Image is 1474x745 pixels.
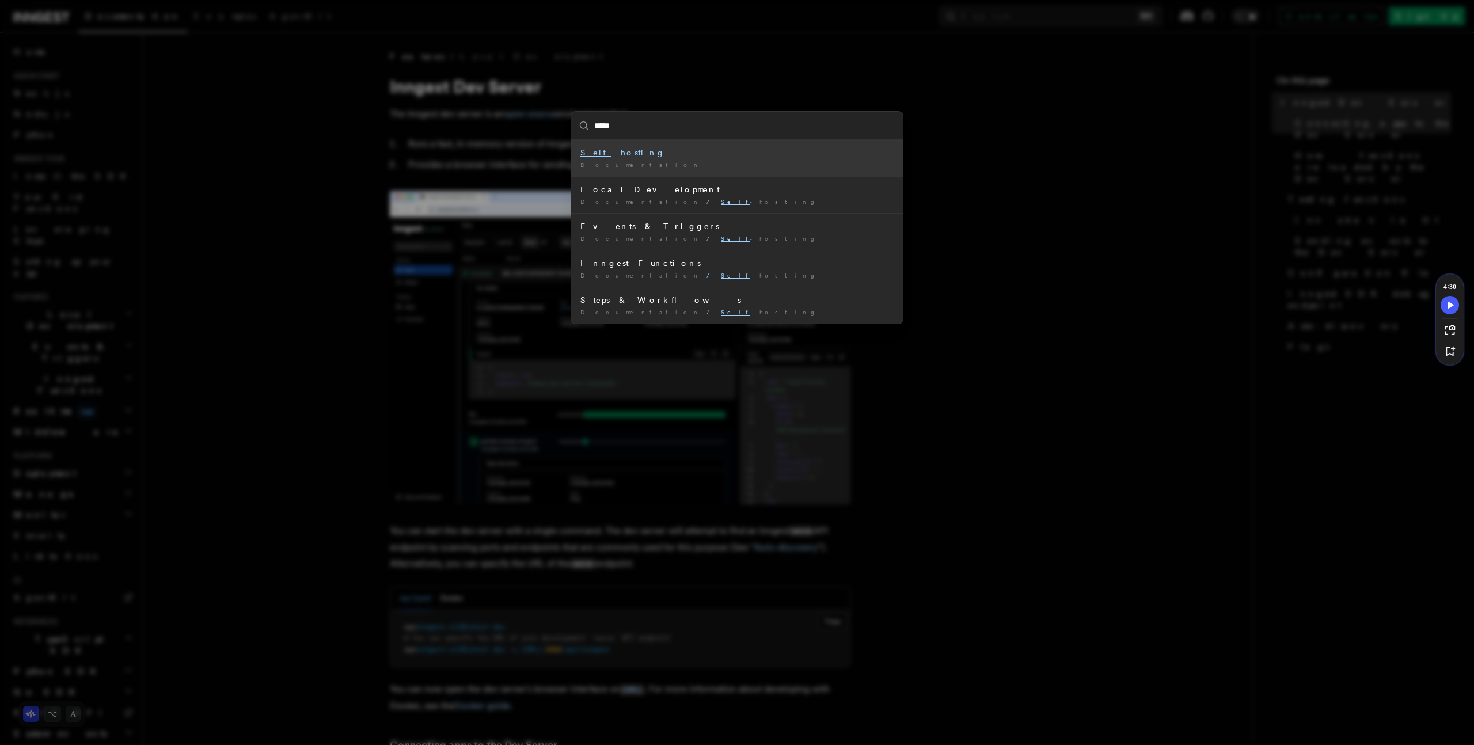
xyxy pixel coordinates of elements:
[580,147,894,158] div: -hosting
[580,294,894,306] div: Steps & Workflows
[580,309,702,316] span: Documentation
[721,309,816,316] span: -hosting
[721,235,816,242] span: -hosting
[706,309,716,316] span: /
[706,198,716,205] span: /
[580,184,894,195] div: Local Development
[706,235,716,242] span: /
[706,272,716,279] span: /
[580,148,611,157] mark: Self
[580,257,894,269] div: Inngest Functions
[721,272,750,279] mark: Self
[721,309,750,316] mark: Self
[580,272,702,279] span: Documentation
[580,161,702,168] span: Documentation
[721,198,816,205] span: -hosting
[721,198,750,205] mark: Self
[580,221,894,232] div: Events & Triggers
[721,235,750,242] mark: Self
[580,235,702,242] span: Documentation
[580,198,702,205] span: Documentation
[721,272,816,279] span: -hosting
